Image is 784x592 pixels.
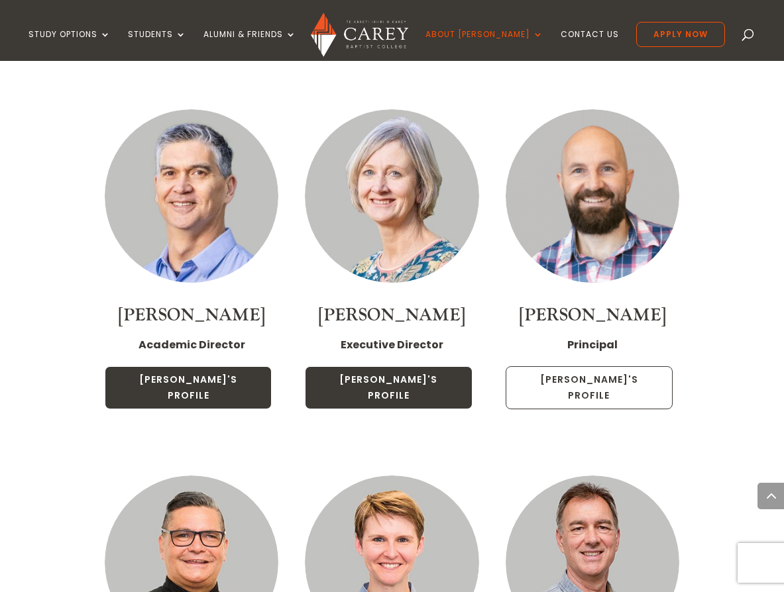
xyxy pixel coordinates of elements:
[128,30,186,61] a: Students
[561,30,619,61] a: Contact Us
[105,109,278,283] img: Rob Ayres_300x300
[506,109,679,283] img: Paul Jones (300 x 300px)
[105,366,272,410] a: [PERSON_NAME]'s Profile
[318,304,465,326] a: [PERSON_NAME]
[341,337,443,352] strong: Executive Director
[203,30,296,61] a: Alumni & Friends
[425,30,543,61] a: About [PERSON_NAME]
[567,337,618,352] strong: Principal
[28,30,111,61] a: Study Options
[311,13,408,57] img: Carey Baptist College
[506,366,673,410] a: [PERSON_NAME]'s Profile
[139,337,245,352] strong: Academic Director
[636,22,725,47] a: Apply Now
[519,304,666,326] a: [PERSON_NAME]
[118,304,265,326] a: [PERSON_NAME]
[305,366,472,410] a: [PERSON_NAME]'s Profile
[305,109,478,283] img: Staff Thumbnail - Chris Berry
